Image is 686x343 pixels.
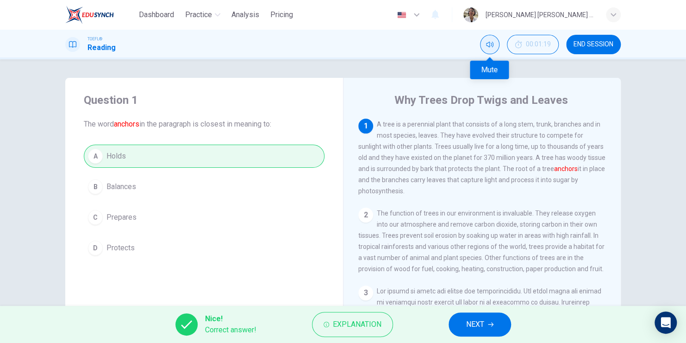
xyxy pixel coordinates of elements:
button: Dashboard [135,6,178,23]
h4: Why Trees Drop Twigs and Leaves [394,93,568,108]
font: anchors [114,120,139,128]
div: Mute [480,35,499,54]
button: Pricing [267,6,297,23]
span: A tree is a perennial plant that consists of a long stem, trunk, branches and in most species, le... [358,121,605,195]
span: Practice [185,9,212,20]
span: 00:01:19 [526,41,551,48]
span: TOEFL® [87,36,102,42]
button: NEXT [449,312,511,337]
img: EduSynch logo [65,6,114,24]
div: 3 [358,286,373,300]
span: END SESSION [574,41,613,48]
a: EduSynch logo [65,6,135,24]
font: anchors [554,165,578,172]
div: 1 [358,119,373,133]
div: Hide [507,35,559,54]
img: Profile picture [463,7,478,22]
span: The word in the paragraph is closest in meaning to: [84,119,324,130]
h4: Question 1 [84,93,324,108]
span: Analysis [231,9,259,20]
div: 2 [358,208,373,222]
span: Explanation [333,318,381,331]
div: [PERSON_NAME] [PERSON_NAME] [PERSON_NAME] [486,9,595,20]
button: 00:01:19 [507,35,559,54]
button: END SESSION [566,35,621,54]
button: Analysis [228,6,263,23]
span: NEXT [466,318,484,331]
span: Pricing [270,9,293,20]
span: Correct answer! [205,324,256,336]
button: Practice [181,6,224,23]
img: en [396,12,407,19]
div: Open Intercom Messenger [655,311,677,334]
span: The function of trees in our environment is invaluable. They release oxygen into our atmosphere a... [358,210,605,273]
h1: Reading [87,42,116,53]
span: Nice! [205,313,256,324]
span: Dashboard [139,9,174,20]
button: Explanation [312,312,393,337]
div: Mute [470,61,509,79]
